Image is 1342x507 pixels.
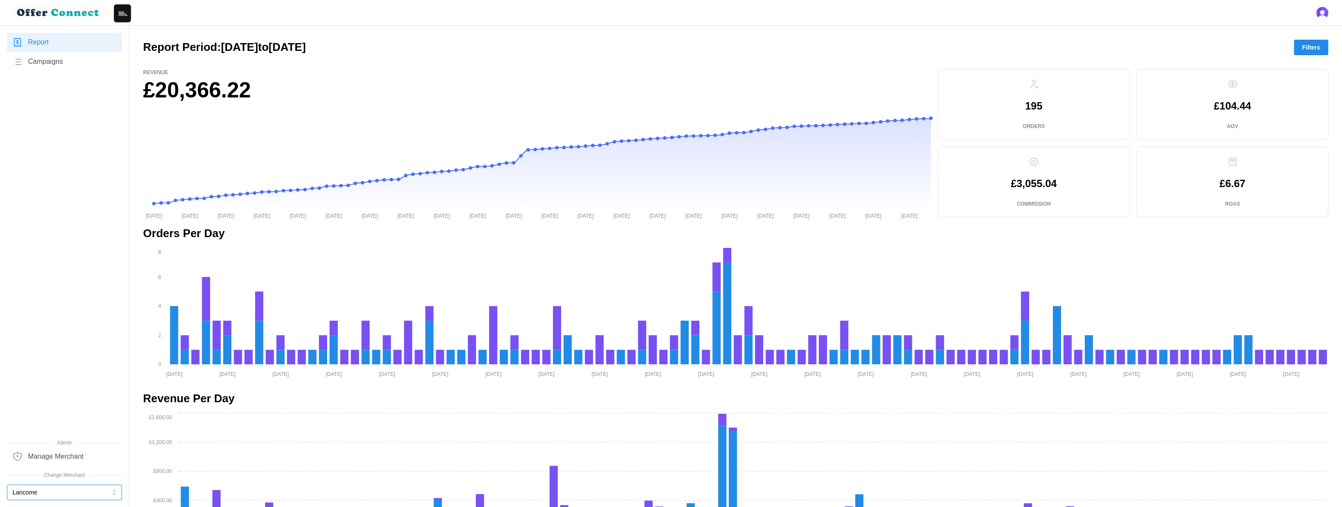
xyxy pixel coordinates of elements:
[721,213,738,219] tspan: [DATE]
[326,371,342,377] tspan: [DATE]
[14,5,103,20] img: loyalBe Logo
[28,56,63,67] span: Campaigns
[7,485,122,500] button: Lancome
[1227,123,1238,130] p: AOV
[506,213,522,219] tspan: [DATE]
[685,213,702,219] tspan: [DATE]
[166,371,182,377] tspan: [DATE]
[469,213,486,219] tspan: [DATE]
[1124,371,1140,377] tspan: [DATE]
[485,371,502,377] tspan: [DATE]
[153,468,172,474] tspan: £800.00
[1025,101,1042,111] p: 195
[7,447,122,466] a: Manage Merchant
[146,213,162,219] tspan: [DATE]
[1177,371,1193,377] tspan: [DATE]
[1011,178,1057,189] p: £3,055.04
[829,213,846,219] tspan: [DATE]
[645,371,661,377] tspan: [DATE]
[592,371,608,377] tspan: [DATE]
[1219,178,1245,189] p: £6.67
[1316,7,1328,19] button: Open user button
[290,213,306,219] tspan: [DATE]
[751,371,768,377] tspan: [DATE]
[143,76,931,104] h1: £20,366.22
[434,213,450,219] tspan: [DATE]
[432,371,448,377] tspan: [DATE]
[325,213,342,219] tspan: [DATE]
[1017,200,1051,208] p: Commission
[7,439,122,447] span: Admin
[158,274,161,280] tspan: 6
[143,391,1328,406] h2: Revenue Per Day
[7,471,122,479] span: Change Merchant
[362,213,378,219] tspan: [DATE]
[143,69,931,76] p: Revenue
[1294,40,1328,55] button: Filters
[858,371,874,377] tspan: [DATE]
[757,213,774,219] tspan: [DATE]
[901,213,918,219] tspan: [DATE]
[7,52,122,72] a: Campaigns
[1017,371,1033,377] tspan: [DATE]
[698,371,714,377] tspan: [DATE]
[911,371,927,377] tspan: [DATE]
[1023,123,1045,130] p: Orders
[577,213,594,219] tspan: [DATE]
[1302,40,1320,55] span: Filters
[7,33,122,52] a: Report
[613,213,630,219] tspan: [DATE]
[397,213,414,219] tspan: [DATE]
[158,361,161,367] tspan: 0
[153,498,172,504] tspan: £400.00
[1230,371,1246,377] tspan: [DATE]
[804,371,821,377] tspan: [DATE]
[143,40,306,55] h2: Report Period: [DATE] to [DATE]
[28,451,84,462] span: Manage Merchant
[272,371,289,377] tspan: [DATE]
[649,213,666,219] tspan: [DATE]
[149,439,172,445] tspan: £1,200.00
[793,213,810,219] tspan: [DATE]
[254,213,270,219] tspan: [DATE]
[143,226,1328,241] h2: Orders Per Day
[1316,7,1328,19] img: 's logo
[1214,101,1251,111] p: £104.44
[219,371,236,377] tspan: [DATE]
[218,213,234,219] tspan: [DATE]
[1070,371,1086,377] tspan: [DATE]
[158,249,161,255] tspan: 8
[865,213,882,219] tspan: [DATE]
[1283,371,1299,377] tspan: [DATE]
[149,414,172,420] tspan: £1,600.00
[964,371,980,377] tspan: [DATE]
[1225,200,1240,208] p: ROAS
[541,213,558,219] tspan: [DATE]
[158,303,161,309] tspan: 4
[158,332,161,338] tspan: 2
[379,371,395,377] tspan: [DATE]
[538,371,555,377] tspan: [DATE]
[182,213,198,219] tspan: [DATE]
[28,37,49,48] span: Report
